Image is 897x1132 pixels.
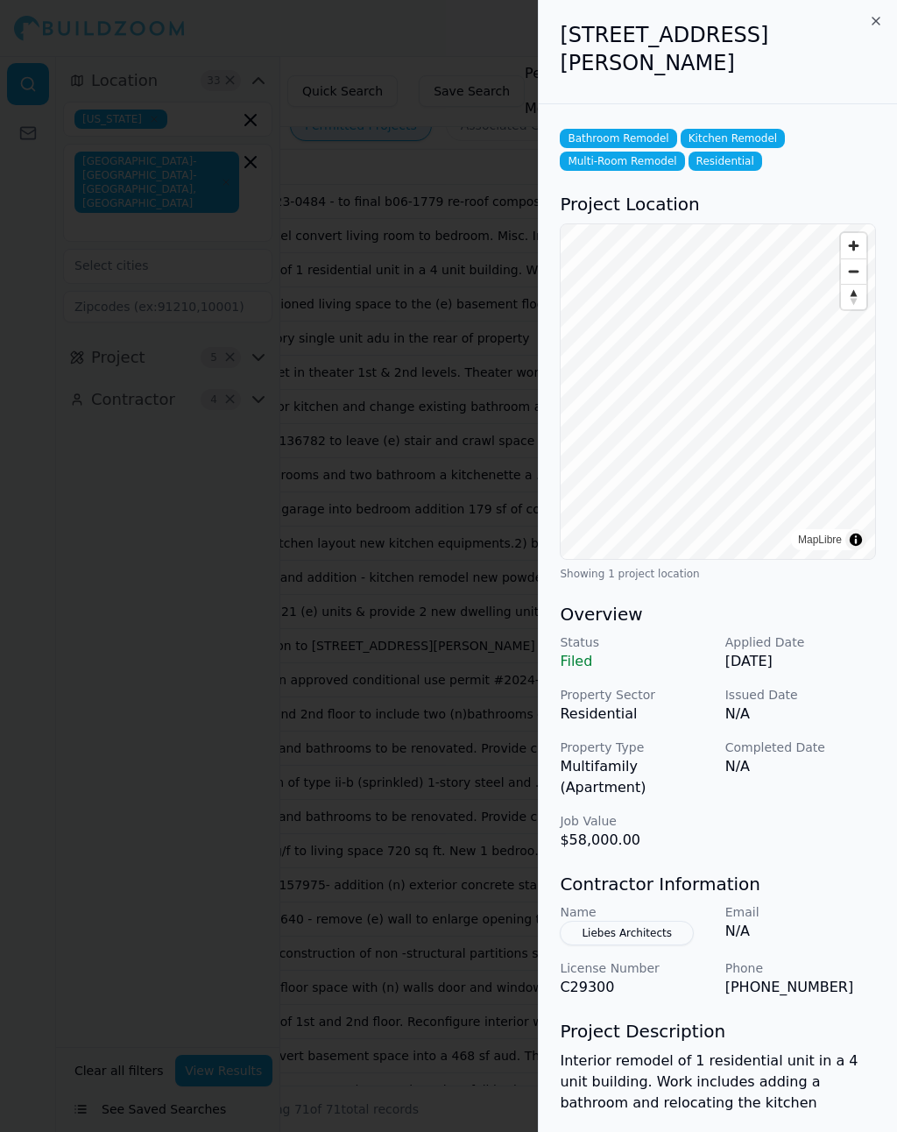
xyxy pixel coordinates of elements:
h3: Overview [560,602,876,626]
h3: Contractor Information [560,872,876,896]
p: Filed [560,651,710,672]
p: Applied Date [725,633,876,651]
p: Status [560,633,710,651]
span: Kitchen Remodel [681,129,785,148]
p: Property Type [560,739,710,756]
span: Multi-Room Remodel [560,152,684,171]
button: Liebes Architects [560,921,694,945]
summary: Toggle attribution [845,529,866,550]
p: [PHONE_NUMBER] [725,977,876,998]
p: License Number [560,959,710,977]
p: Interior remodel of 1 residential unit in a 4 unit building. Work includes adding a bathroom and ... [560,1051,876,1114]
h3: Project Description [560,1019,876,1044]
p: C29300 [560,977,710,998]
p: N/A [725,756,876,777]
p: [DATE] [725,651,876,672]
p: Name [560,903,710,921]
a: MapLibre [798,534,842,546]
div: Showing 1 project location [560,567,876,581]
p: Multifamily (Apartment) [560,756,710,798]
button: Zoom in [841,233,866,258]
p: Phone [725,959,876,977]
p: Property Sector [560,686,710,704]
span: Bathroom Remodel [560,129,676,148]
p: $58,000.00 [560,830,710,851]
canvas: Map [561,224,875,559]
h2: [STREET_ADDRESS][PERSON_NAME] [560,21,876,77]
p: Job Value [560,812,710,830]
p: Completed Date [725,739,876,756]
button: Zoom out [841,258,866,284]
p: N/A [725,704,876,725]
p: N/A [725,921,876,942]
p: Residential [560,704,710,725]
span: Residential [689,152,762,171]
p: Email [725,903,876,921]
h3: Project Location [560,192,876,216]
button: Reset bearing to north [841,284,866,309]
p: Issued Date [725,686,876,704]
